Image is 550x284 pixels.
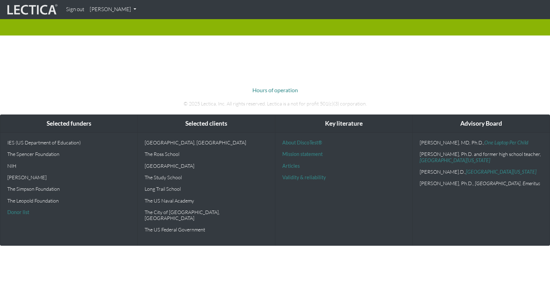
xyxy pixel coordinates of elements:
[7,151,130,157] p: The Spencer Foundation
[484,140,528,145] a: One Laptop Per Child
[145,227,268,232] p: The US Federal Government
[82,100,468,108] p: © 2025 Lectica, Inc. All rights reserved. Lectica is a not for profit 501(c)(3) corporation.
[282,140,322,145] a: About DiscoTest®
[7,140,130,145] p: IES (US Department of Education)
[252,87,298,93] a: Hours of operation
[63,3,87,16] a: Sign out
[7,209,29,215] a: Donor list
[413,115,550,133] div: Advisory Board
[6,3,58,16] img: lecticalive
[0,115,137,133] div: Selected funders
[145,209,268,221] p: The City of [GEOGRAPHIC_DATA], [GEOGRAPHIC_DATA]
[87,3,139,16] a: [PERSON_NAME]
[138,115,275,133] div: Selected clients
[473,180,540,186] em: , [GEOGRAPHIC_DATA], Emeritus
[145,186,268,192] p: Long Trail School
[282,151,323,157] a: Mission statement
[420,169,543,175] p: [PERSON_NAME].D.,
[145,174,268,180] p: The Study School
[275,115,412,133] div: Key literature
[282,163,300,169] a: Articles
[7,163,130,169] p: NIH
[420,180,543,186] p: [PERSON_NAME], Ph.D.
[466,169,536,175] a: [GEOGRAPHIC_DATA][US_STATE]
[145,163,268,169] p: [GEOGRAPHIC_DATA]
[7,174,130,180] p: [PERSON_NAME]
[420,157,490,163] a: [GEOGRAPHIC_DATA][US_STATE]
[420,151,543,163] p: [PERSON_NAME], Ph.D. and former high school teacher,
[282,174,326,180] a: Validity & reliability
[7,198,130,204] p: The Leopold Foundation
[145,140,268,145] p: [GEOGRAPHIC_DATA], [GEOGRAPHIC_DATA]
[7,186,130,192] p: The Simpson Foundation
[420,140,543,145] p: [PERSON_NAME], MD, Ph.D.,
[145,198,268,204] p: The US Naval Academy
[145,151,268,157] p: The Ross School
